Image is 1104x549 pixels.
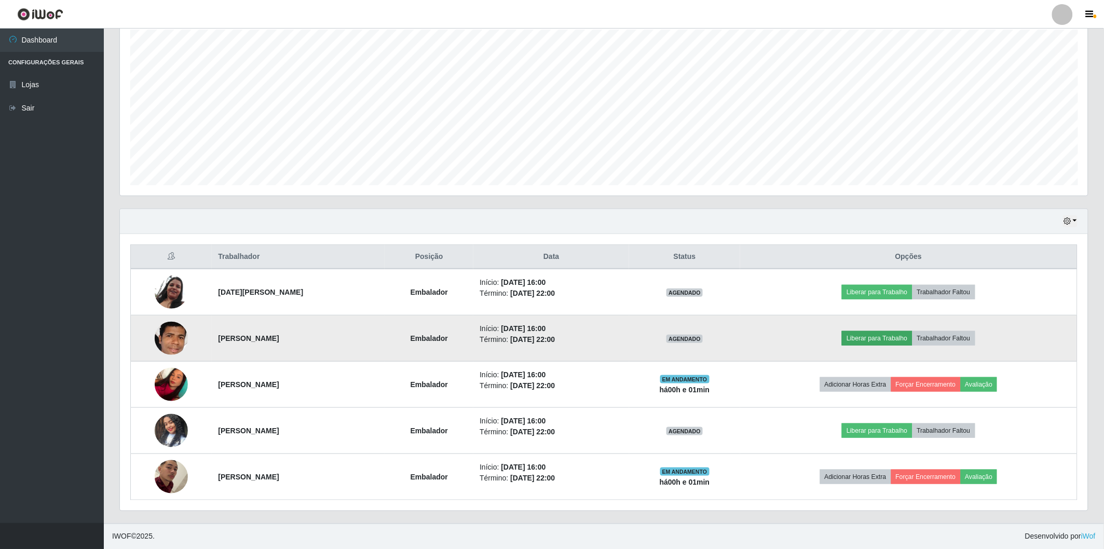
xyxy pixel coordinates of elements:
[961,470,998,484] button: Avaliação
[842,331,912,346] button: Liberar para Trabalho
[510,381,555,390] time: [DATE] 22:00
[629,245,740,269] th: Status
[842,285,912,299] button: Liberar para Trabalho
[155,441,188,513] img: 1754683115813.jpeg
[218,427,279,435] strong: [PERSON_NAME]
[411,380,448,389] strong: Embalador
[112,532,131,541] span: IWOF
[820,470,891,484] button: Adicionar Horas Extra
[666,427,703,435] span: AGENDADO
[510,428,555,436] time: [DATE] 22:00
[480,369,623,380] li: Início:
[660,375,710,383] span: EM ANDAMENTO
[891,470,961,484] button: Forçar Encerramento
[501,463,546,471] time: [DATE] 16:00
[820,377,891,392] button: Adicionar Horas Extra
[411,473,448,481] strong: Embalador
[212,245,385,269] th: Trabalhador
[480,416,623,427] li: Início:
[660,386,710,394] strong: há 00 h e 01 min
[510,289,555,297] time: [DATE] 22:00
[842,423,912,438] button: Liberar para Trabalho
[666,335,703,343] span: AGENDADO
[155,276,188,309] img: 1689337855569.jpeg
[218,288,303,296] strong: [DATE][PERSON_NAME]
[385,245,473,269] th: Posição
[510,335,555,344] time: [DATE] 22:00
[660,478,710,486] strong: há 00 h e 01 min
[912,285,975,299] button: Trabalhador Faltou
[501,417,546,425] time: [DATE] 16:00
[411,427,448,435] strong: Embalador
[480,288,623,299] li: Término:
[1025,531,1096,542] span: Desenvolvido por
[1081,532,1096,541] a: iWof
[480,462,623,473] li: Início:
[17,8,63,21] img: CoreUI Logo
[480,380,623,391] li: Término:
[891,377,961,392] button: Forçar Encerramento
[218,334,279,342] strong: [PERSON_NAME]
[480,334,623,345] li: Término:
[501,278,546,286] time: [DATE] 16:00
[411,288,448,296] strong: Embalador
[510,474,555,482] time: [DATE] 22:00
[480,473,623,484] li: Término:
[660,468,710,476] span: EM ANDAMENTO
[501,324,546,333] time: [DATE] 16:00
[501,370,546,379] time: [DATE] 16:00
[473,245,629,269] th: Data
[480,277,623,288] li: Início:
[740,245,1078,269] th: Opções
[666,289,703,297] span: AGENDADO
[411,334,448,342] strong: Embalador
[218,473,279,481] strong: [PERSON_NAME]
[218,380,279,389] strong: [PERSON_NAME]
[112,531,155,542] span: © 2025 .
[480,323,623,334] li: Início:
[480,427,623,437] li: Término:
[155,401,188,460] img: 1754087177031.jpeg
[912,331,975,346] button: Trabalhador Faltou
[155,315,188,362] img: 1709861924003.jpeg
[961,377,998,392] button: Avaliação
[155,362,188,406] img: 1733184056200.jpeg
[912,423,975,438] button: Trabalhador Faltou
